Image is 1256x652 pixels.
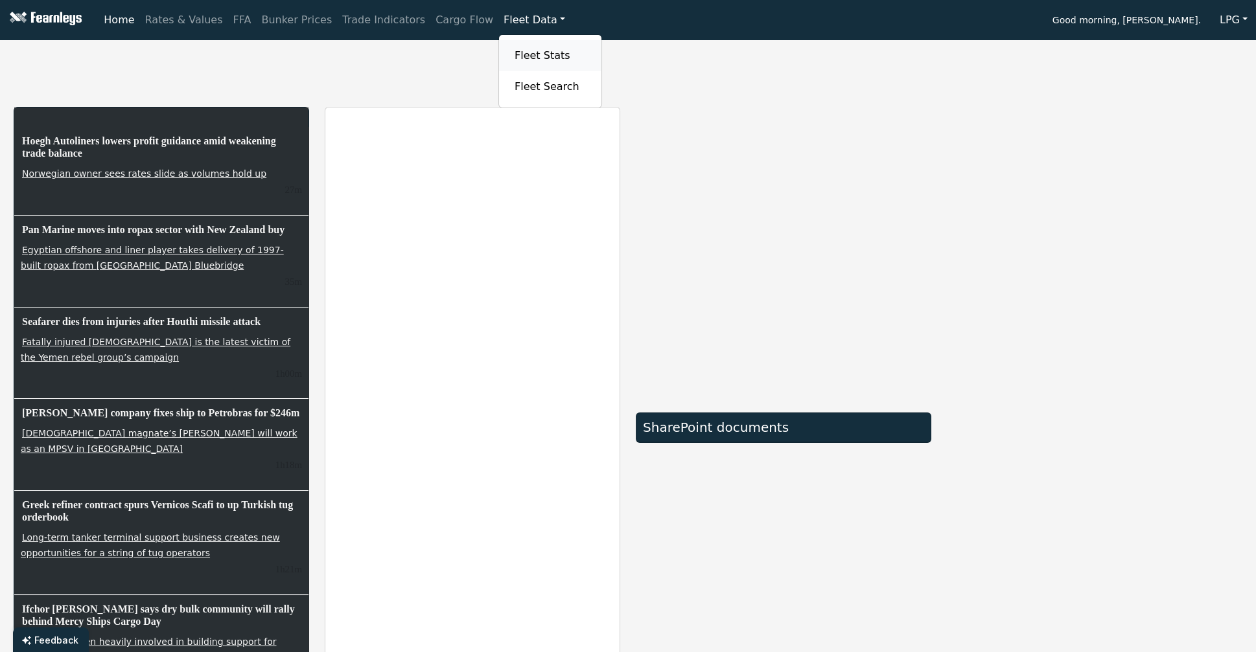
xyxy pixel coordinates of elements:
h6: [PERSON_NAME] company fixes ship to Petrobras for $246m [21,405,302,420]
iframe: tickers TradingView widget [14,45,1242,91]
small: 10/7/2025, 8:27:33 AM [275,460,302,470]
button: LPG [1211,8,1256,32]
a: [DEMOGRAPHIC_DATA] magnate’s [PERSON_NAME] will work as an MPSV in [GEOGRAPHIC_DATA] [21,427,297,455]
iframe: mini symbol-overview TradingView widget [947,262,1242,405]
h6: Greek refiner contract spurs Vernicos Scafi to up Turkish tug orderbook [21,497,302,524]
a: Fleet Search [509,74,591,100]
iframe: mini symbol-overview TradingView widget [947,107,1242,249]
a: Norwegian owner sees rates slide as volumes hold up [21,167,268,180]
div: Fleet Data [498,34,602,108]
a: Bunker Prices [256,7,337,33]
small: 10/7/2025, 9:10:10 AM [285,276,302,287]
a: Cargo Flow [430,7,498,33]
a: Fleet Stats [509,43,591,69]
h6: Pan Marine moves into ropax sector with New Zealand buy [21,222,302,237]
a: FFA [228,7,257,33]
iframe: market overview TradingView widget [636,107,931,398]
iframe: mini symbol-overview TradingView widget [947,418,1242,560]
h6: Hoegh Autoliners lowers profit guidance amid weakening trade balance [21,133,302,161]
a: Fleet Stats [499,40,601,71]
a: Long-term tanker terminal support business creates new opportunities for a string of tug operators [21,531,280,559]
a: Trade Indicators [337,7,430,33]
a: Fatally injured [DEMOGRAPHIC_DATA] is the latest victim of the Yemen rebel group’s campaign [21,335,290,364]
h6: Ifchor [PERSON_NAME] says dry bulk community will rally behind Mercy Ships Cargo Day [21,601,302,629]
a: Fleet Search [499,71,601,102]
small: 10/7/2025, 8:45:20 AM [275,368,302,379]
h6: Seafarer dies from injuries after Houthi missile attack [21,314,302,329]
a: Egyptian offshore and liner player takes delivery of 1997-built ropax from [GEOGRAPHIC_DATA] Blue... [21,243,284,272]
small: 10/7/2025, 8:24:28 AM [275,564,302,574]
small: 10/7/2025, 9:18:28 AM [285,185,302,195]
div: SharePoint documents [643,420,924,435]
a: Fleet Data [498,7,570,33]
span: Good morning, [PERSON_NAME]. [1052,10,1201,32]
a: Home [99,7,139,33]
img: Fearnleys Logo [6,12,82,28]
a: Rates & Values [140,7,228,33]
